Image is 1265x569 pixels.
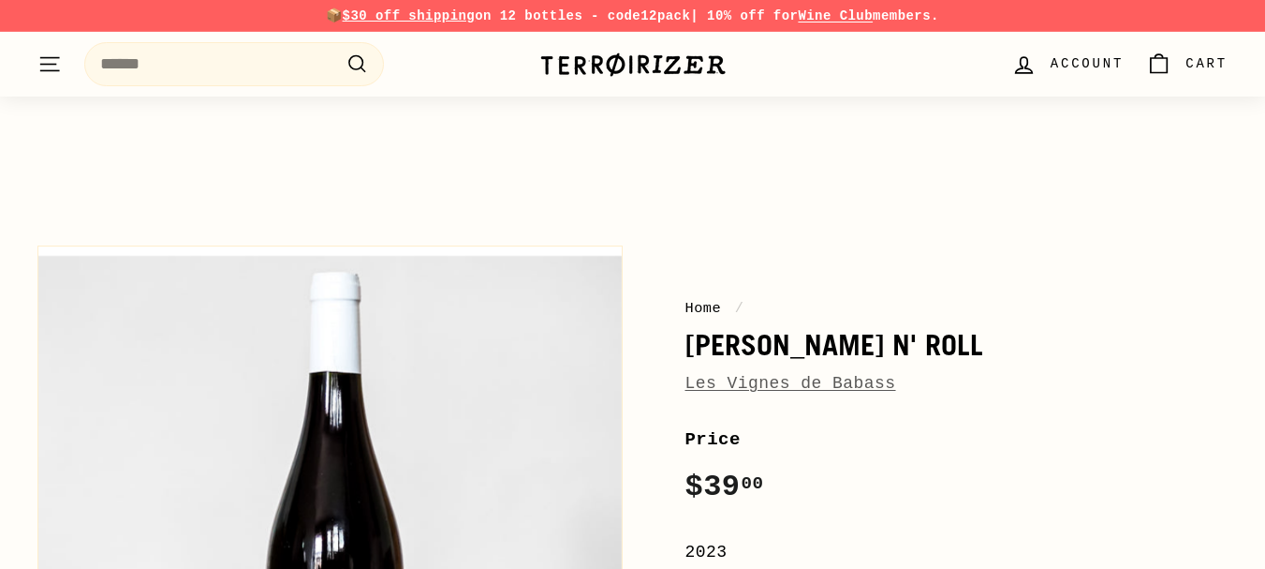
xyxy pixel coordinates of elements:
span: $30 off shipping [343,8,476,23]
div: 2023 [685,539,1228,566]
nav: breadcrumbs [685,297,1228,320]
strong: 12pack [640,8,690,23]
a: Les Vignes de Babass [685,374,896,393]
span: / [730,300,749,317]
span: $39 [685,470,764,504]
a: Home [685,300,722,317]
span: Account [1051,53,1124,74]
sup: 00 [741,473,763,494]
span: Cart [1185,53,1228,74]
p: 📦 on 12 bottles - code | 10% off for members. [37,6,1228,26]
a: Account [1000,37,1135,92]
a: Wine Club [798,8,873,23]
a: Cart [1135,37,1239,92]
h1: [PERSON_NAME] N' Roll [685,329,1228,361]
label: Price [685,426,1228,454]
